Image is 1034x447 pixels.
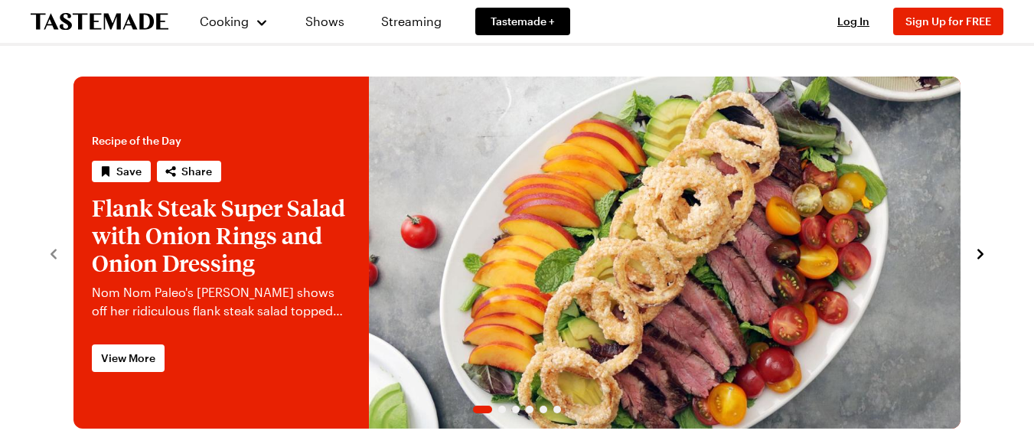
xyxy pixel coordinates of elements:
button: navigate to next item [973,243,988,262]
button: navigate to previous item [46,243,61,262]
span: Go to slide 3 [512,406,520,413]
span: Sign Up for FREE [905,15,991,28]
span: Go to slide 4 [526,406,533,413]
span: View More [101,351,155,366]
span: Go to slide 2 [498,406,506,413]
button: Share [157,161,221,182]
a: Tastemade + [475,8,570,35]
a: View More [92,344,165,372]
div: 1 / 6 [73,77,961,429]
button: Cooking [199,3,269,40]
span: Go to slide 6 [553,406,561,413]
span: Share [181,164,212,179]
a: To Tastemade Home Page [31,13,168,31]
button: Save recipe [92,161,151,182]
span: Tastemade + [491,14,555,29]
button: Log In [823,14,884,29]
button: Sign Up for FREE [893,8,1003,35]
span: Cooking [200,14,249,28]
span: Go to slide 1 [473,406,492,413]
span: Log In [837,15,869,28]
span: Go to slide 5 [540,406,547,413]
span: Save [116,164,142,179]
